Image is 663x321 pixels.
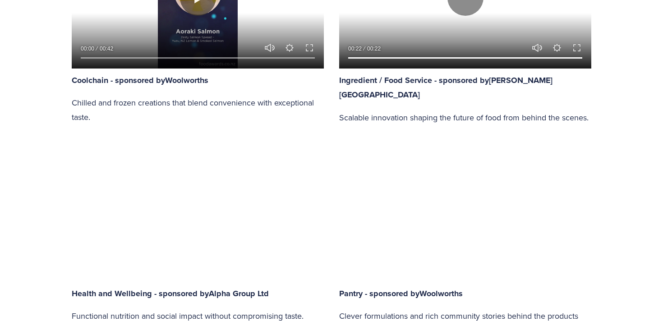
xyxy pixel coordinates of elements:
[348,55,582,61] input: Seek
[165,74,208,86] a: Woolworths
[339,74,552,101] a: [PERSON_NAME][GEOGRAPHIC_DATA]
[72,288,209,299] strong: Health and Wellbeing - sponsored by
[81,44,97,53] div: Current time
[348,44,364,53] div: Current time
[72,74,165,86] strong: Coolchain - sponsored by
[339,288,419,299] strong: Pantry - sponsored by
[209,288,269,299] a: Alpha Group Ltd
[72,96,324,124] p: Chilled and frozen creations that blend convenience with exceptional taste.
[97,44,115,53] div: Duration
[364,44,383,53] div: Duration
[81,55,315,61] input: Seek
[339,74,489,86] strong: Ingredient / Food Service - sponsored by
[419,288,463,299] a: Woolworths
[339,110,591,125] p: Scalable innovation shaping the future of food from behind the scenes.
